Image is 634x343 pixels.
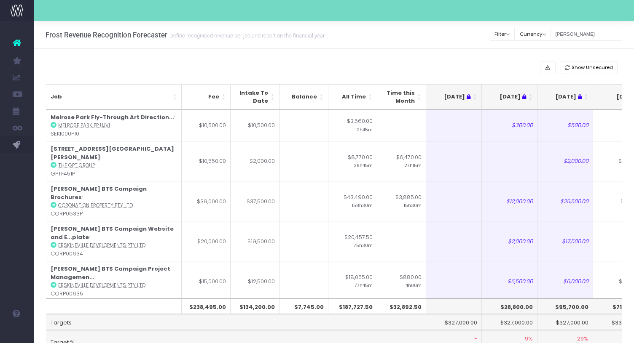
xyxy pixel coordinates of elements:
[58,202,133,209] abbr: Coronation Property Pty Ltd
[328,221,377,261] td: $20,457.50
[551,28,622,41] input: Search...
[46,181,182,221] td: : CORP0633P
[58,242,145,249] abbr: Erskineville Developments Pty Ltd
[377,141,426,181] td: $6,470.00
[182,298,231,314] th: $238,495.00
[231,298,279,314] th: $134,200.00
[231,221,279,261] td: $19,500.00
[406,281,422,289] small: 4h00m
[58,282,145,289] abbr: Erskineville Developments Pty Ltd
[46,110,182,141] td: : SEKI000P10
[482,314,537,330] td: $327,000.00
[51,145,174,161] strong: [STREET_ADDRESS][GEOGRAPHIC_DATA][PERSON_NAME]
[537,261,593,301] td: $6,000.00
[328,298,377,314] th: $187,727.50
[328,181,377,221] td: $43,490.00
[572,64,613,71] span: Show Unsecured
[355,281,373,289] small: 77h45m
[490,28,515,41] button: Filter
[328,141,377,181] td: $8,770.00
[352,201,373,209] small: 158h30m
[182,141,231,181] td: $10,550.00
[354,161,373,169] small: 36h45m
[46,221,182,261] td: : CORP00634
[537,84,593,110] th: Sep 25 : activate to sort column ascending
[51,185,147,201] strong: [PERSON_NAME] BTS Campaign Brochures
[537,298,593,314] th: $95,700.00
[537,110,593,141] td: $500.00
[51,225,174,241] strong: [PERSON_NAME] BTS Campaign Website and E...plate
[537,314,593,330] td: $327,000.00
[231,181,279,221] td: $37,500.00
[182,221,231,261] td: $20,000.00
[482,221,537,261] td: $2,000.00
[182,110,231,141] td: $10,500.00
[537,181,593,221] td: $25,500.00
[355,125,373,133] small: 12h45m
[58,162,95,169] abbr: The GPT Group
[377,181,426,221] td: $3,885.00
[46,84,182,110] th: Job: activate to sort column ascending
[525,335,533,343] span: 9%
[537,221,593,261] td: $17,500.00
[279,298,328,314] th: $7,745.00
[58,122,110,129] abbr: Melrose Park PP UJV1
[426,314,482,330] td: $327,000.00
[482,261,537,301] td: $6,500.00
[51,265,170,281] strong: [PERSON_NAME] BTS Campaign Project Managemen...
[377,84,426,110] th: Time this Month: activate to sort column ascending
[426,84,482,110] th: Jul 25 : activate to sort column ascending
[167,31,325,39] small: Define recognised revenue per job and report on the financial year
[482,181,537,221] td: $12,000.00
[231,261,279,301] td: $12,500.00
[46,141,182,181] td: : GPTF451P
[537,141,593,181] td: $2,000.00
[377,261,426,301] td: $880.00
[482,84,537,110] th: Aug 25 : activate to sort column ascending
[404,201,422,209] small: 15h30m
[474,335,477,343] span: -
[515,28,551,41] button: Currency
[182,261,231,301] td: $15,000.00
[182,181,231,221] td: $39,000.00
[231,141,279,181] td: $2,000.00
[46,314,426,330] td: Targets
[354,241,373,249] small: 75h30m
[328,84,377,110] th: All Time: activate to sort column ascending
[182,84,231,110] th: Fee: activate to sort column ascending
[328,261,377,301] td: $18,055.00
[46,31,325,39] h3: Frost Revenue Recognition Forecaster
[51,113,174,121] strong: Melrose Park Fly-Through Art Direction...
[482,298,537,314] th: $28,800.00
[577,335,588,343] span: 29%
[560,61,618,74] button: Show Unsecured
[11,326,23,339] img: images/default_profile_image.png
[328,110,377,141] td: $3,560.00
[404,161,422,169] small: 27h15m
[279,84,328,110] th: Balance: activate to sort column ascending
[46,261,182,301] td: : CORP00635
[231,110,279,141] td: $10,500.00
[377,298,426,314] th: $32,892.50
[231,84,279,110] th: Intake To Date: activate to sort column ascending
[482,110,537,141] td: $300.00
